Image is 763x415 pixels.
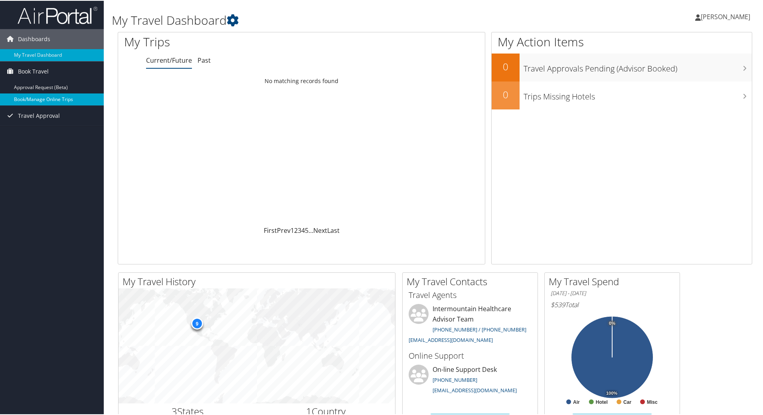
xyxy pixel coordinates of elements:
[198,55,211,64] a: Past
[407,274,538,288] h2: My Travel Contacts
[118,73,485,87] td: No matching records found
[573,399,580,404] text: Air
[492,59,520,73] h2: 0
[18,105,60,125] span: Travel Approval
[112,11,543,28] h1: My Travel Dashboard
[123,274,395,288] h2: My Travel History
[695,4,758,28] a: [PERSON_NAME]
[623,399,631,404] text: Car
[405,303,536,346] li: Intermountain Healthcare Advisor Team
[294,225,298,234] a: 2
[409,349,532,361] h3: Online Support
[492,87,520,101] h2: 0
[277,225,291,234] a: Prev
[492,33,752,50] h1: My Action Items
[551,300,565,308] span: $539
[146,55,192,64] a: Current/Future
[433,375,477,383] a: [PHONE_NUMBER]
[124,33,326,50] h1: My Trips
[409,336,493,343] a: [EMAIL_ADDRESS][DOMAIN_NAME]
[647,399,658,404] text: Misc
[305,225,308,234] a: 5
[609,320,615,325] tspan: 0%
[191,317,203,329] div: 9
[313,225,327,234] a: Next
[551,300,674,308] h6: Total
[596,399,608,404] text: Hotel
[701,12,750,20] span: [PERSON_NAME]
[606,390,617,395] tspan: 100%
[18,5,97,24] img: airportal-logo.png
[18,28,50,48] span: Dashboards
[524,58,752,73] h3: Travel Approvals Pending (Advisor Booked)
[291,225,294,234] a: 1
[409,289,532,300] h3: Travel Agents
[264,225,277,234] a: First
[405,364,536,397] li: On-line Support Desk
[492,53,752,81] a: 0Travel Approvals Pending (Advisor Booked)
[549,274,680,288] h2: My Travel Spend
[551,289,674,296] h6: [DATE] - [DATE]
[524,86,752,101] h3: Trips Missing Hotels
[301,225,305,234] a: 4
[492,81,752,109] a: 0Trips Missing Hotels
[18,61,49,81] span: Book Travel
[298,225,301,234] a: 3
[433,386,517,393] a: [EMAIL_ADDRESS][DOMAIN_NAME]
[433,325,526,332] a: [PHONE_NUMBER] / [PHONE_NUMBER]
[308,225,313,234] span: …
[327,225,340,234] a: Last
